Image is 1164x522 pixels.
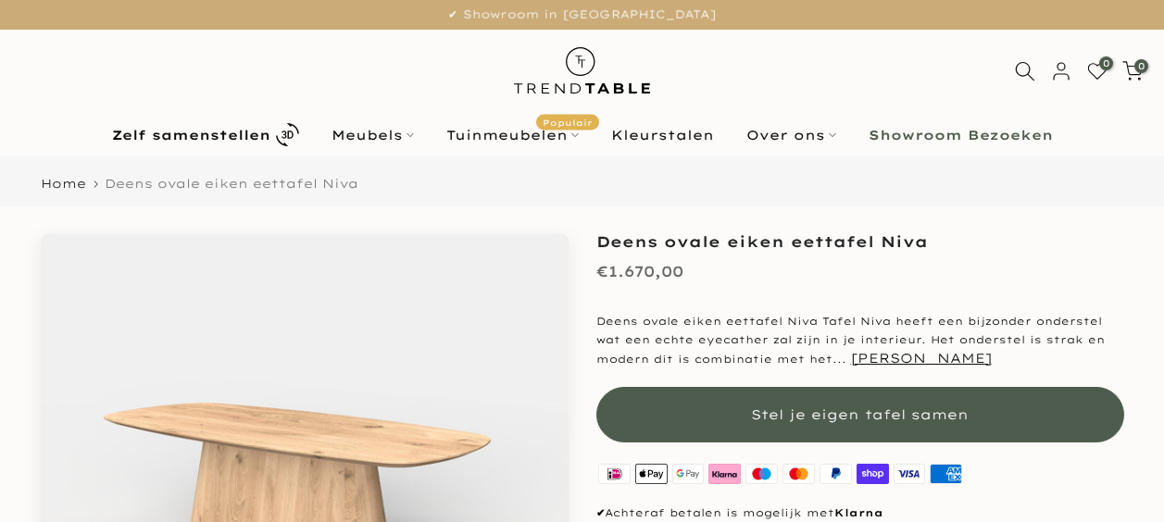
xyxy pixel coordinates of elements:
[595,124,730,146] a: Kleurstalen
[23,5,1141,25] p: ✔ Showroom in [GEOGRAPHIC_DATA]
[751,406,969,423] span: Stel je eigen tafel samen
[596,234,1124,249] h1: Deens ovale eiken eettafel Niva
[851,350,992,367] button: [PERSON_NAME]
[596,461,633,486] img: ideal
[596,258,683,285] div: €1.670,00
[781,461,818,486] img: master
[1099,56,1113,70] span: 0
[536,114,599,130] span: Populair
[854,461,891,486] img: shopify pay
[1134,59,1148,73] span: 0
[817,461,854,486] img: paypal
[112,129,270,142] b: Zelf samenstellen
[869,129,1053,142] b: Showroom Bezoeken
[430,124,595,146] a: TuinmeubelenPopulair
[834,506,883,519] strong: Klarna
[928,461,965,486] img: american express
[596,313,1124,368] p: Deens ovale eiken eettafel Niva Tafel Niva heeft een bijzonder onderstel wat een echte eyecather ...
[95,118,315,151] a: Zelf samenstellen
[596,506,605,519] strong: ✔
[730,124,852,146] a: Over ons
[1087,61,1108,81] a: 0
[1122,61,1143,81] a: 0
[105,176,358,191] span: Deens ovale eiken eettafel Niva
[891,461,928,486] img: visa
[596,387,1124,442] button: Stel je eigen tafel samen
[501,30,663,112] img: trend-table
[41,178,86,190] a: Home
[315,124,430,146] a: Meubels
[670,461,707,486] img: google pay
[707,461,744,486] img: klarna
[632,461,670,486] img: apple pay
[852,124,1069,146] a: Showroom Bezoeken
[744,461,781,486] img: maestro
